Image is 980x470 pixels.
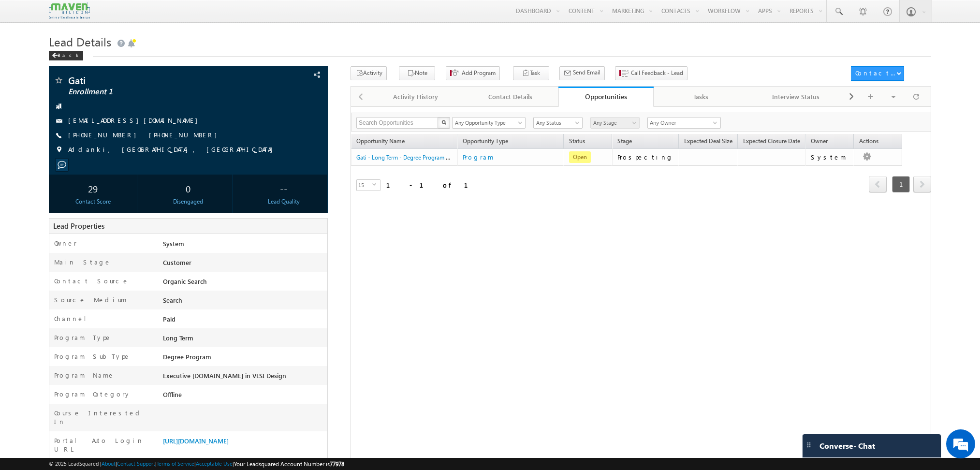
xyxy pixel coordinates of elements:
[811,153,849,162] div: System
[54,371,115,380] label: Program Name
[147,197,230,206] div: Disengaged
[54,352,131,361] label: Program SubType
[161,352,327,366] div: Degree Program
[513,66,549,80] button: Task
[684,137,732,145] span: Expected Deal Size
[161,314,327,328] div: Paid
[157,460,194,467] a: Terms of Service
[661,91,740,103] div: Tasks
[330,460,344,468] span: 77978
[161,239,327,252] div: System
[566,92,646,101] div: Opportunities
[49,34,111,49] span: Lead Details
[708,118,720,128] a: Show All Items
[242,197,325,206] div: Lead Quality
[462,69,496,77] span: Add Program
[54,239,77,248] label: Owner
[357,180,372,191] span: 15
[613,136,637,148] a: Stage
[351,136,410,148] a: Opportunity Name
[68,131,222,140] span: [PHONE_NUMBER] [PHONE_NUMBER]
[54,314,94,323] label: Channel
[453,118,519,127] span: Any Opportunity Type
[54,390,131,398] label: Program Category
[559,66,605,80] button: Send Email
[458,136,563,148] span: Opportunity Type
[161,295,327,309] div: Search
[464,87,559,107] a: Contact Details
[569,151,591,163] span: Open
[376,91,455,103] div: Activity History
[738,136,805,148] a: Expected Closure Date
[756,91,835,103] div: Interview Status
[399,66,435,80] button: Note
[615,66,687,80] button: Call Feedback - Lead
[617,137,632,145] span: Stage
[161,258,327,271] div: Customer
[913,177,931,192] a: next
[617,153,674,162] div: Prospecting
[368,87,464,107] a: Activity History
[869,177,887,192] a: prev
[351,66,387,80] button: Activity
[51,179,134,197] div: 29
[590,117,640,129] a: Any Stage
[242,179,325,197] div: --
[654,87,749,107] a: Tasks
[855,69,896,77] div: Contact Actions
[161,371,327,384] div: Executive [DOMAIN_NAME] in VLSI Design
[471,91,550,103] div: Contact Details
[54,258,111,266] label: Main Stage
[147,179,230,197] div: 0
[49,459,344,469] span: © 2025 LeadSquared | | | | |
[53,221,104,231] span: Lead Properties
[196,460,233,467] a: Acceptable Use
[386,179,480,191] div: 1 - 1 of 1
[54,277,129,285] label: Contact Source
[854,136,902,148] span: Actions
[558,87,654,107] a: Opportunities
[441,120,446,125] img: Search
[811,137,828,145] span: Owner
[68,116,203,124] a: [EMAIL_ADDRESS][DOMAIN_NAME]
[49,50,88,59] a: Back
[805,441,813,449] img: carter-drag
[892,176,910,192] span: 1
[68,87,243,97] span: Enrollment 1
[851,66,904,81] button: Contact Actions
[748,87,844,107] a: Interview Status
[913,176,931,192] span: next
[372,182,380,187] span: select
[68,75,243,85] span: Gati
[161,333,327,347] div: Long Term
[161,390,327,403] div: Offline
[819,441,875,450] span: Converse - Chat
[49,51,83,60] div: Back
[591,118,637,127] span: Any Stage
[54,295,127,304] label: Source Medium
[68,145,278,155] span: Addanki, [GEOGRAPHIC_DATA], [GEOGRAPHIC_DATA]
[54,333,112,342] label: Program Type
[869,176,887,192] span: prev
[117,460,155,467] a: Contact Support
[54,436,150,454] label: Portal Auto Login URL
[631,69,683,77] span: Call Feedback - Lead
[743,137,800,145] span: Expected Closure Date
[452,117,526,129] a: Any Opportunity Type
[51,197,134,206] div: Contact Score
[679,136,737,148] a: Expected Deal Size
[49,2,89,19] img: Custom Logo
[54,409,150,426] label: Course Interested In
[356,153,581,161] a: Gati - Long Term - Degree Program - Offline - Executive [DOMAIN_NAME] in VLSI Design
[163,437,229,445] a: [URL][DOMAIN_NAME]
[356,137,405,145] span: Opportunity Name
[463,151,559,163] a: Program
[647,117,721,129] input: Type to Search
[564,136,612,148] a: Status
[533,117,583,129] a: Any Status
[446,66,500,80] button: Add Program
[102,460,116,467] a: About
[534,118,580,127] span: Any Status
[234,460,344,468] span: Your Leadsquared Account Number is
[161,277,327,290] div: Organic Search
